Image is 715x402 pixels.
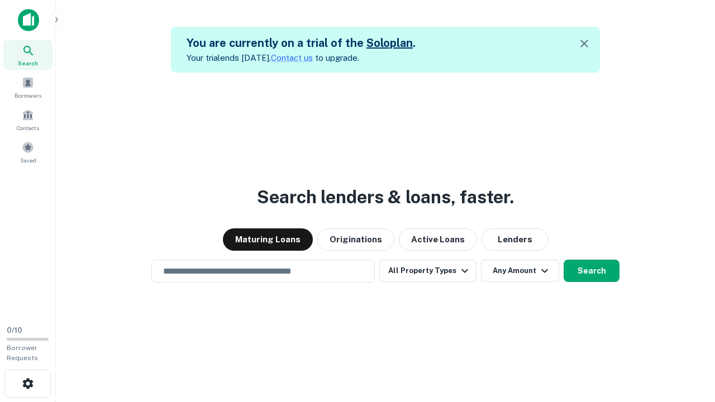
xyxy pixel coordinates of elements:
[223,228,313,251] button: Maturing Loans
[271,53,313,63] a: Contact us
[481,260,559,282] button: Any Amount
[18,9,39,31] img: capitalize-icon.png
[187,51,416,65] p: Your trial ends [DATE]. to upgrade.
[7,326,22,334] span: 0 / 10
[3,72,53,102] a: Borrowers
[187,35,416,51] h5: You are currently on a trial of the .
[3,137,53,167] a: Saved
[257,184,514,210] h3: Search lenders & loans, faster.
[399,228,477,251] button: Active Loans
[366,36,413,50] a: Soloplan
[18,59,38,68] span: Search
[379,260,476,282] button: All Property Types
[482,228,549,251] button: Lenders
[659,277,715,331] iframe: Chat Widget
[3,40,53,70] a: Search
[17,123,39,132] span: Contacts
[317,228,394,251] button: Originations
[20,156,36,165] span: Saved
[3,104,53,135] a: Contacts
[564,260,619,282] button: Search
[15,91,41,100] span: Borrowers
[7,344,38,362] span: Borrower Requests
